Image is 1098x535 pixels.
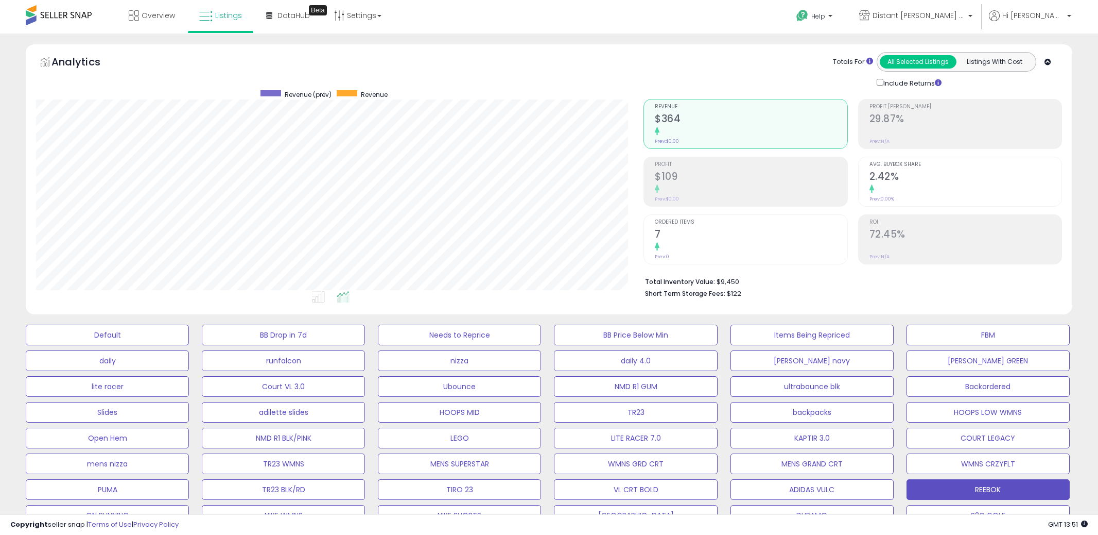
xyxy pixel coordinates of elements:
button: nizza [378,350,541,371]
button: mens nizza [26,454,189,474]
h5: Analytics [51,55,120,72]
span: Listings [215,10,242,21]
button: TR23 [554,402,717,423]
small: Prev: 0 [655,254,669,260]
h2: 29.87% [869,113,1061,127]
button: daily [26,350,189,371]
button: COURT LEGACY [907,428,1070,448]
button: TR23 BLK/RD [202,479,365,500]
button: TIRO 23 [378,479,541,500]
button: Court VL 3.0 [202,376,365,397]
button: NMD R1 GUM [554,376,717,397]
span: Profit [PERSON_NAME] [869,104,1061,110]
button: HOOPS LOW WMNS [907,402,1070,423]
button: KAPTIR 3.0 [730,428,894,448]
div: Include Returns [869,77,954,89]
div: seller snap | | [10,520,179,530]
a: Privacy Policy [133,520,179,529]
button: MENS SUPERSTAR [378,454,541,474]
span: Revenue [361,90,388,99]
a: Terms of Use [88,520,132,529]
button: BB Price Below Min [554,325,717,345]
button: WMNS CRZYFLT [907,454,1070,474]
button: BB Drop in 7d [202,325,365,345]
button: Open Hem [26,428,189,448]
button: ADIDAS VULC [730,479,894,500]
span: Ordered Items [655,220,847,225]
div: Tooltip anchor [309,5,327,15]
button: Needs to Reprice [378,325,541,345]
button: lite racer [26,376,189,397]
span: Distant [PERSON_NAME] Enterprises [873,10,965,21]
h2: 7 [655,228,847,242]
button: VL CRT BOLD [554,479,717,500]
button: LEGO [378,428,541,448]
button: MENS GRAND CRT [730,454,894,474]
small: Prev: 0.00% [869,196,894,202]
button: Default [26,325,189,345]
small: Prev: N/A [869,138,890,144]
span: $122 [727,289,741,298]
button: All Selected Listings [880,55,956,69]
button: [PERSON_NAME] navy [730,350,894,371]
div: Totals For [833,57,873,67]
span: Revenue (prev) [285,90,332,99]
li: $9,450 [645,275,1054,287]
button: LITE RACER 7.0 [554,428,717,448]
a: Help [788,2,843,34]
button: [PERSON_NAME] GREEN [907,350,1070,371]
button: REEBOK [907,479,1070,500]
h2: $109 [655,171,847,185]
span: Avg. Buybox Share [869,162,1061,168]
h2: 2.42% [869,171,1061,185]
b: Total Inventory Value: [645,277,715,286]
button: backpacks [730,402,894,423]
button: PUMA [26,479,189,500]
a: Hi [PERSON_NAME] [989,10,1071,34]
button: HOOPS MID [378,402,541,423]
button: Slides [26,402,189,423]
button: NMD R1 BLK/PINK [202,428,365,448]
span: Profit [655,162,847,168]
i: Get Help [796,9,809,22]
button: TR23 WMNS [202,454,365,474]
strong: Copyright [10,520,48,529]
button: Listings With Cost [956,55,1033,69]
span: 2025-08-14 13:51 GMT [1048,520,1088,529]
button: FBM [907,325,1070,345]
small: Prev: N/A [869,254,890,260]
button: daily 4.0 [554,350,717,371]
button: adilette slides [202,402,365,423]
span: DataHub [277,10,310,21]
span: Revenue [655,104,847,110]
h2: $364 [655,113,847,127]
button: Ubounce [378,376,541,397]
button: runfalcon [202,350,365,371]
button: Items Being Repriced [730,325,894,345]
h2: 72.45% [869,228,1061,242]
span: Help [811,12,825,21]
small: Prev: $0.00 [655,138,679,144]
button: Backordered [907,376,1070,397]
small: Prev: $0.00 [655,196,679,202]
span: ROI [869,220,1061,225]
span: Hi [PERSON_NAME] [1002,10,1064,21]
button: ultrabounce blk [730,376,894,397]
b: Short Term Storage Fees: [645,289,725,298]
button: WMNS GRD CRT [554,454,717,474]
span: Overview [142,10,175,21]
